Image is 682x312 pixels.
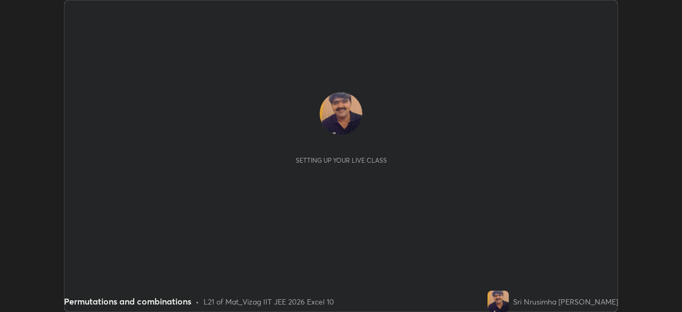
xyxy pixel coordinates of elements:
[64,295,191,308] div: Permutations and combinations
[296,156,387,164] div: Setting up your live class
[204,296,334,307] div: L21 of Mat_Vizag IIT JEE 2026 Excel 10
[196,296,199,307] div: •
[513,296,618,307] div: Sri Nrusimha [PERSON_NAME]
[320,92,362,135] img: f54d720e133a4ee1b1c0d1ef8fff5f48.jpg
[488,291,509,312] img: f54d720e133a4ee1b1c0d1ef8fff5f48.jpg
